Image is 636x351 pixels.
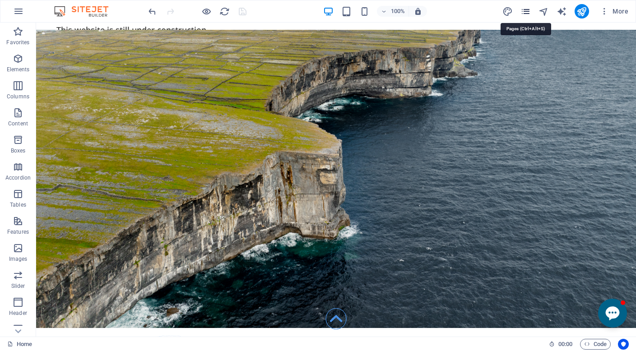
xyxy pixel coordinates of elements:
[558,339,572,350] span: 00 00
[52,6,120,17] img: Editor Logo
[377,6,409,17] button: 100%
[580,339,611,350] button: Code
[562,276,591,305] button: Open chat window
[219,6,230,17] i: Reload page
[8,120,28,127] p: Content
[7,93,29,100] p: Columns
[502,6,513,17] i: Design (Ctrl+Alt+Y)
[9,255,28,263] p: Images
[502,6,513,17] button: design
[10,201,26,208] p: Tables
[600,7,628,16] span: More
[584,339,607,350] span: Code
[565,341,566,347] span: :
[575,4,589,18] button: publish
[147,6,158,17] i: Undo: Change text (Ctrl+Z)
[7,228,29,236] p: Features
[539,6,549,17] i: Navigator
[11,147,26,154] p: Boxes
[9,309,27,317] p: Header
[390,6,405,17] h6: 100%
[596,4,632,18] button: More
[11,282,25,290] p: Slider
[219,6,230,17] button: reload
[7,66,30,73] p: Elements
[576,6,587,17] i: Publish
[520,6,531,17] button: pages
[539,6,549,17] button: navigator
[549,339,573,350] h6: Session time
[557,6,567,17] i: AI Writer
[414,7,422,15] i: On resize automatically adjust zoom level to fit chosen device.
[7,339,32,350] a: Click to cancel selection. Double-click to open Pages
[147,6,158,17] button: undo
[5,174,31,181] p: Accordion
[6,39,29,46] p: Favorites
[618,339,629,350] button: Usercentrics
[557,6,567,17] button: text_generator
